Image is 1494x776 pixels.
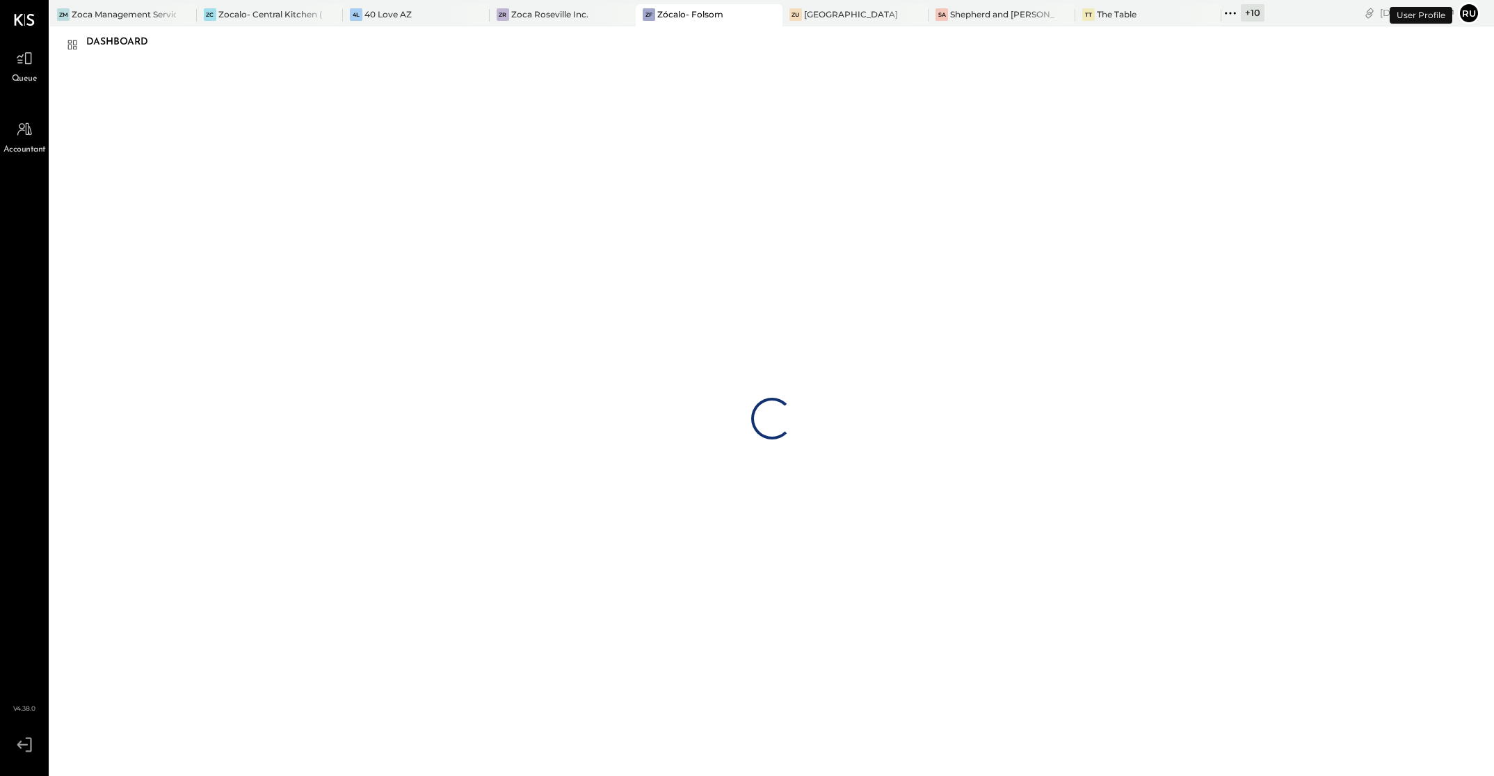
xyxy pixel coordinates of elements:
[643,8,655,21] div: ZF
[1,116,48,156] a: Accountant
[804,8,898,20] div: [GEOGRAPHIC_DATA]
[497,8,509,21] div: ZR
[1241,4,1264,22] div: + 10
[511,8,588,20] div: Zoca Roseville Inc.
[950,8,1054,20] div: Shepherd and [PERSON_NAME]
[1458,2,1480,24] button: Ru
[350,8,362,21] div: 4L
[57,8,70,21] div: ZM
[86,31,162,54] div: Dashboard
[204,8,216,21] div: ZC
[935,8,948,21] div: Sa
[364,8,412,20] div: 40 Love AZ
[72,8,176,20] div: Zoca Management Services Inc
[1082,8,1095,21] div: TT
[1390,7,1452,24] div: User Profile
[12,73,38,86] span: Queue
[218,8,323,20] div: Zocalo- Central Kitchen (Commissary)
[3,144,46,156] span: Accountant
[789,8,802,21] div: ZU
[657,8,723,20] div: Zócalo- Folsom
[1,45,48,86] a: Queue
[1363,6,1376,20] div: copy link
[1380,6,1454,19] div: [DATE]
[1097,8,1136,20] div: The Table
